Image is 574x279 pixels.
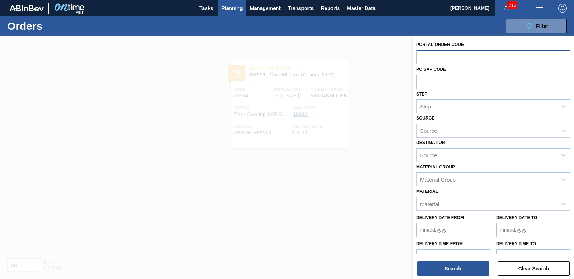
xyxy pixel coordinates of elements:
label: PO SAP Code [416,67,446,72]
img: TNhmsLtSVTkK8tSr43FrP2fwEKptu5GPRR3wAAAABJRU5ErkJggg== [9,5,44,11]
span: Planning [221,4,243,13]
label: Delivery Date from [416,215,464,220]
label: Delivery Date to [496,215,537,220]
label: Material Group [416,164,455,169]
span: Tasks [198,4,214,13]
div: Material [420,201,439,207]
div: Source [420,152,437,158]
label: Portal Order Code [416,42,464,47]
input: mm/dd/yyyy [416,223,490,237]
label: Step [416,92,427,97]
img: Logout [558,4,567,13]
span: Transports [288,4,314,13]
span: Master Data [347,4,375,13]
label: Source [416,116,434,121]
label: Delivery time to [496,239,570,249]
div: Source [420,128,437,134]
div: Material Group [420,176,456,182]
label: Material [416,189,438,194]
button: Filter [506,19,567,33]
label: Delivery time from [416,239,490,249]
label: Destination [416,140,445,145]
img: userActions [535,4,544,13]
button: Notifications [495,3,518,13]
input: mm/dd/yyyy [496,223,570,237]
span: Management [250,4,281,13]
span: Filter [536,23,548,29]
span: Reports [321,4,340,13]
h1: Orders [7,22,111,30]
span: 715 [507,1,517,9]
div: Step [420,103,431,110]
